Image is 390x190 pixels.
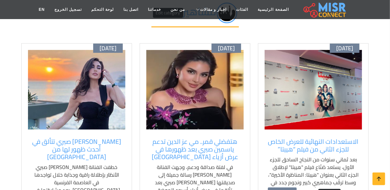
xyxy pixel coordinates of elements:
span: [DATE] [100,45,116,52]
span: اخبار و مقالات [200,7,227,12]
a: هتفضلي قمر.. مي عز الدين تدعم ياسمين صبري بعد ظهورها في عرض أزياء [GEOGRAPHIC_DATA] [150,138,240,161]
img: main.misr_connect [303,2,346,18]
span: [DATE] [218,45,235,52]
a: EN [34,4,50,16]
a: الاستعدادات النهائية للعرض الخاص للجزء الثاني من فيلم “هيبتا” [268,138,359,153]
a: الصفحة الرئيسية [253,4,294,16]
a: اتصل بنا [119,4,143,16]
a: من نحن [166,4,190,16]
img: مي عز الدين تدعم ياسمين صبري بعد مشاركتها في عرض أزياء أسبوع الموضة بباريس [146,50,244,130]
a: الفئات [232,4,253,16]
img: الاستعدادات النهائية لعرض فيلم هيبتا 2 بعنوان "المناظرة الأخيرة" في دور السينما [265,50,362,130]
span: [DATE] [336,45,353,52]
a: تسجيل الخروج [50,4,87,16]
a: اخبار و مقالات [190,4,232,16]
a: لوحة التحكم [87,4,119,16]
a: خدماتنا [143,4,166,16]
a: [PERSON_NAME] صبري تتألق في أحدث ظهور لها من [GEOGRAPHIC_DATA] [31,138,122,161]
img: ياسمين صبري بإطلالة موف أنيقة خلال تواجدها في باريس [28,50,125,130]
